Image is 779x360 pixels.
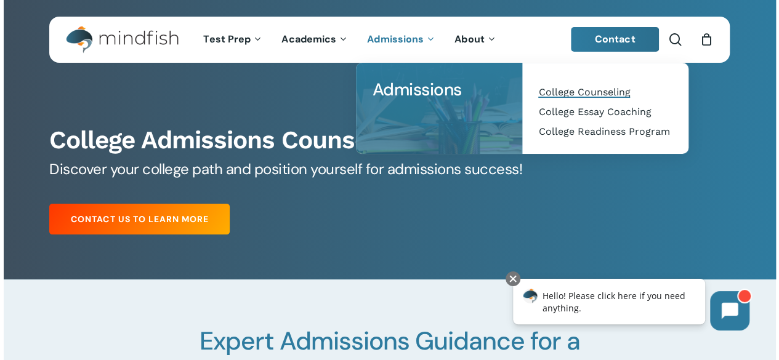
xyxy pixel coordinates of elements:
a: Contact [571,27,660,52]
a: Academics [272,34,358,45]
span: College Readiness Program [538,126,669,137]
b: College Admissions Counseling [49,125,410,154]
a: Contact Us to Learn More [49,204,230,234]
a: About [445,34,506,45]
a: Admissions [368,75,510,105]
span: College Counseling [538,86,630,98]
span: Academics [281,33,336,46]
header: Main Menu [49,17,730,63]
span: About [454,33,485,46]
a: College Counseling [535,82,676,102]
span: Admissions [367,33,424,46]
iframe: Chatbot [500,269,762,343]
span: Admissions [372,78,461,101]
a: Test Prep [194,34,272,45]
nav: Main Menu [194,17,506,63]
span: Discover your college path and position yourself for admissions success! [49,159,522,178]
span: Test Prep [203,33,251,46]
a: College Readiness Program [535,122,676,142]
a: Admissions [358,34,445,45]
a: College Essay Coaching [535,102,676,122]
a: Cart [700,33,713,46]
span: Contact [595,33,636,46]
span: Contact Us to Learn More [71,213,208,225]
span: College Essay Coaching [538,106,651,118]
